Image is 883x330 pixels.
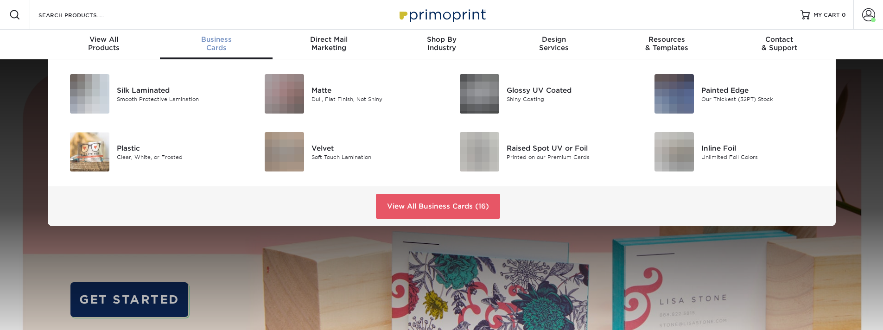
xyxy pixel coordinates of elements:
[498,30,610,59] a: DesignServices
[48,35,160,44] span: View All
[160,35,273,44] span: Business
[498,35,610,52] div: Services
[48,30,160,59] a: View AllProducts
[610,35,723,52] div: & Templates
[507,143,629,153] div: Raised Spot UV or Foil
[59,70,240,117] a: Silk Laminated Business Cards Silk Laminated Smooth Protective Lamination
[311,95,434,103] div: Dull, Flat Finish, Not Shiny
[311,143,434,153] div: Velvet
[498,35,610,44] span: Design
[507,153,629,161] div: Printed on our Premium Cards
[842,12,846,18] span: 0
[449,128,630,175] a: Raised Spot UV or Foil Business Cards Raised Spot UV or Foil Printed on our Premium Cards
[449,70,630,117] a: Glossy UV Coated Business Cards Glossy UV Coated Shiny Coating
[254,70,435,117] a: Matte Business Cards Matte Dull, Flat Finish, Not Shiny
[273,30,385,59] a: Direct MailMarketing
[117,153,240,161] div: Clear, White, or Frosted
[701,153,824,161] div: Unlimited Foil Colors
[507,85,629,95] div: Glossy UV Coated
[273,35,385,44] span: Direct Mail
[701,85,824,95] div: Painted Edge
[70,74,109,114] img: Silk Laminated Business Cards
[460,74,499,114] img: Glossy UV Coated Business Cards
[160,30,273,59] a: BusinessCards
[643,70,825,117] a: Painted Edge Business Cards Painted Edge Our Thickest (32PT) Stock
[48,35,160,52] div: Products
[654,74,694,114] img: Painted Edge Business Cards
[265,74,304,114] img: Matte Business Cards
[254,128,435,175] a: Velvet Business Cards Velvet Soft Touch Lamination
[59,128,240,175] a: Plastic Business Cards Plastic Clear, White, or Frosted
[311,153,434,161] div: Soft Touch Lamination
[311,85,434,95] div: Matte
[117,85,240,95] div: Silk Laminated
[701,95,824,103] div: Our Thickest (32PT) Stock
[723,30,836,59] a: Contact& Support
[385,30,498,59] a: Shop ByIndustry
[160,35,273,52] div: Cards
[610,35,723,44] span: Resources
[385,35,498,44] span: Shop By
[813,11,840,19] span: MY CART
[701,143,824,153] div: Inline Foil
[117,95,240,103] div: Smooth Protective Lamination
[395,5,488,25] img: Primoprint
[507,95,629,103] div: Shiny Coating
[265,132,304,171] img: Velvet Business Cards
[385,35,498,52] div: Industry
[610,30,723,59] a: Resources& Templates
[723,35,836,52] div: & Support
[273,35,385,52] div: Marketing
[117,143,240,153] div: Plastic
[70,132,109,171] img: Plastic Business Cards
[460,132,499,171] img: Raised Spot UV or Foil Business Cards
[654,132,694,171] img: Inline Foil Business Cards
[643,128,825,175] a: Inline Foil Business Cards Inline Foil Unlimited Foil Colors
[38,9,128,20] input: SEARCH PRODUCTS.....
[723,35,836,44] span: Contact
[376,194,500,219] a: View All Business Cards (16)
